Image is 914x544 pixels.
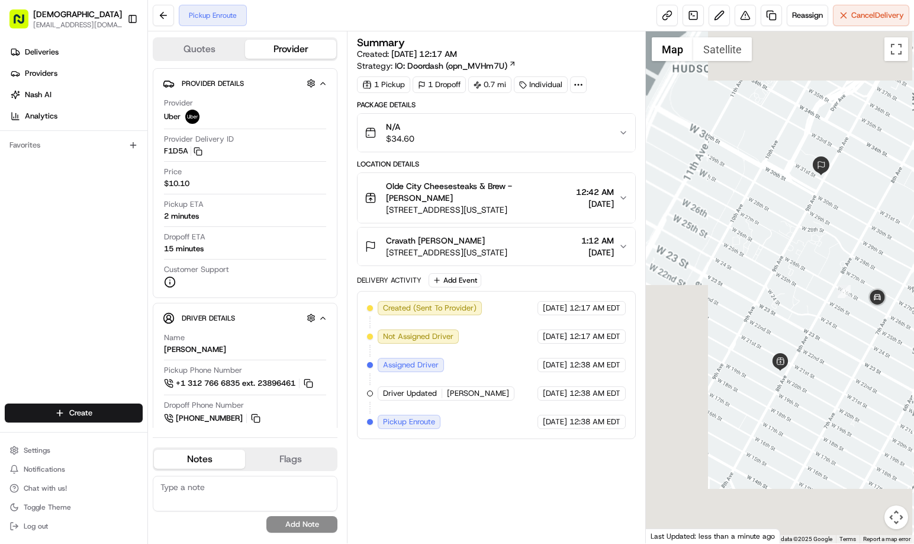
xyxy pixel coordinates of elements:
[649,528,688,543] a: Open this area in Google Maps (opens a new window)
[468,76,511,93] div: 0.7 mi
[838,285,851,298] div: 1
[358,114,635,152] button: N/A$34.60
[5,136,143,155] div: Favorites
[25,68,57,79] span: Providers
[386,204,571,216] span: [STREET_ADDRESS][US_STATE]
[40,113,194,125] div: Start new chat
[24,521,48,531] span: Log out
[395,60,516,72] a: IO: Doordash (opn_MVHm7U)
[391,49,457,59] span: [DATE] 12:17 AM
[164,264,229,275] span: Customer Support
[5,404,143,423] button: Create
[164,377,315,390] a: +1 312 766 6835 ext. 23896461
[386,235,485,247] span: Cravath [PERSON_NAME]
[5,5,123,33] button: [DEMOGRAPHIC_DATA][EMAIL_ADDRESS][DOMAIN_NAME]
[768,536,832,542] span: Map data ©2025 Google
[383,331,453,342] span: Not Assigned Driver
[182,79,244,88] span: Provider Details
[182,313,235,323] span: Driver Details
[33,20,122,30] button: [EMAIL_ADDRESS][DOMAIN_NAME]
[447,388,509,399] span: [PERSON_NAME]
[386,180,571,204] span: Olde City Cheesesteaks & Brew - [PERSON_NAME]
[569,303,620,313] span: 12:17 AM EDT
[386,247,507,258] span: [STREET_ADDRESS][US_STATE]
[569,417,620,427] span: 12:38 AM EDT
[646,529,780,543] div: Last Updated: less than a minute ago
[95,167,195,188] a: 💻API Documentation
[543,331,567,342] span: [DATE]
[386,121,414,133] span: N/A
[24,172,91,184] span: Knowledge Base
[884,37,908,61] button: Toggle fullscreen view
[112,172,190,184] span: API Documentation
[164,232,205,242] span: Dropoff ETA
[164,146,202,156] button: F1D5A
[164,332,185,343] span: Name
[833,5,909,26] button: CancelDelivery
[357,276,421,285] div: Delivery Activity
[543,303,567,313] span: [DATE]
[12,12,36,36] img: Nash
[176,413,243,424] span: [PHONE_NUMBER]
[24,484,67,493] span: Chat with us!
[357,48,457,60] span: Created:
[12,113,33,135] img: 1736555255976-a54dd68f-1ca7-489b-9aae-adbdc363a1c4
[787,5,828,26] button: Reassign
[649,528,688,543] img: Google
[357,76,410,93] div: 1 Pickup
[5,107,147,126] a: Analytics
[163,73,327,93] button: Provider Details
[5,85,147,104] a: Nash AI
[576,198,614,210] span: [DATE]
[581,247,614,258] span: [DATE]
[164,244,204,254] div: 15 minutes
[7,167,95,188] a: 📗Knowledge Base
[839,536,856,542] a: Terms
[154,40,245,59] button: Quotes
[164,178,189,189] span: $10.10
[24,465,65,474] span: Notifications
[31,76,195,89] input: Clear
[185,110,199,124] img: uber-new-logo.jpeg
[357,100,636,110] div: Package Details
[245,40,336,59] button: Provider
[863,536,910,542] a: Report a map error
[576,186,614,198] span: 12:42 AM
[429,273,481,287] button: Add Event
[514,76,568,93] div: Individual
[33,8,122,20] button: [DEMOGRAPHIC_DATA]
[358,228,635,265] button: Cravath [PERSON_NAME][STREET_ADDRESS][US_STATE]1:12 AM[DATE]
[164,412,262,425] a: [PHONE_NUMBER]
[884,505,908,529] button: Map camera controls
[357,159,636,169] div: Location Details
[386,133,414,145] span: $34.60
[164,111,181,122] span: Uber
[581,235,614,247] span: 1:12 AM
[792,10,823,21] span: Reassign
[201,117,215,131] button: Start new chat
[100,173,110,183] div: 💻
[652,37,693,61] button: Show street map
[5,518,143,535] button: Log out
[245,450,336,469] button: Flags
[25,89,52,100] span: Nash AI
[12,173,21,183] div: 📗
[543,360,567,370] span: [DATE]
[383,417,435,427] span: Pickup Enroute
[358,173,635,223] button: Olde City Cheesesteaks & Brew - [PERSON_NAME][STREET_ADDRESS][US_STATE]12:42 AM[DATE]
[40,125,150,135] div: We're available if you need us!
[24,446,50,455] span: Settings
[164,400,244,411] span: Dropoff Phone Number
[164,134,234,145] span: Provider Delivery ID
[851,10,904,21] span: Cancel Delivery
[25,47,59,57] span: Deliveries
[5,64,147,83] a: Providers
[413,76,466,93] div: 1 Dropoff
[69,408,92,418] span: Create
[5,499,143,516] button: Toggle Theme
[164,211,199,222] div: 2 minutes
